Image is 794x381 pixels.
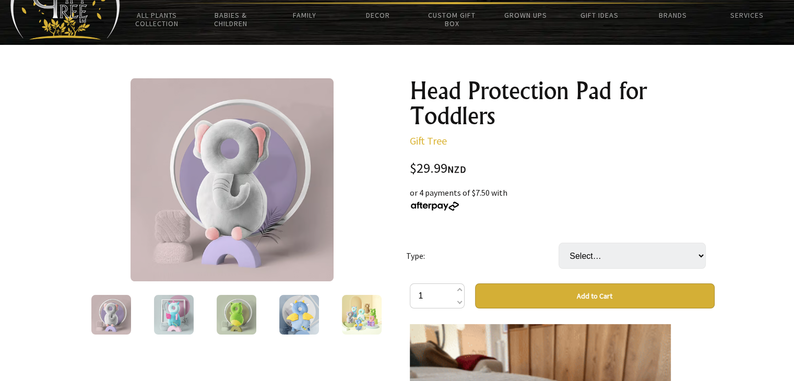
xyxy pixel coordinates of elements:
[267,4,341,26] a: Family
[475,283,715,308] button: Add to Cart
[131,78,334,281] img: Head Protection Pad for Toddlers
[410,78,715,128] h1: Head Protection Pad for Toddlers
[410,201,460,211] img: Afterpay
[342,295,382,335] img: Head Protection Pad for Toddlers
[489,4,562,26] a: Grown Ups
[279,295,319,335] img: Head Protection Pad for Toddlers
[636,4,710,26] a: Brands
[562,4,636,26] a: Gift Ideas
[91,295,131,335] img: Head Protection Pad for Toddlers
[710,4,784,26] a: Services
[120,4,194,34] a: All Plants Collection
[410,162,715,176] div: $29.99
[415,4,489,34] a: Custom Gift Box
[447,163,466,175] span: NZD
[410,134,447,147] a: Gift Tree
[406,228,559,283] td: Type:
[154,295,194,335] img: Head Protection Pad for Toddlers
[410,186,715,211] div: or 4 payments of $7.50 with
[217,295,256,335] img: Head Protection Pad for Toddlers
[341,4,415,26] a: Decor
[194,4,267,34] a: Babies & Children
